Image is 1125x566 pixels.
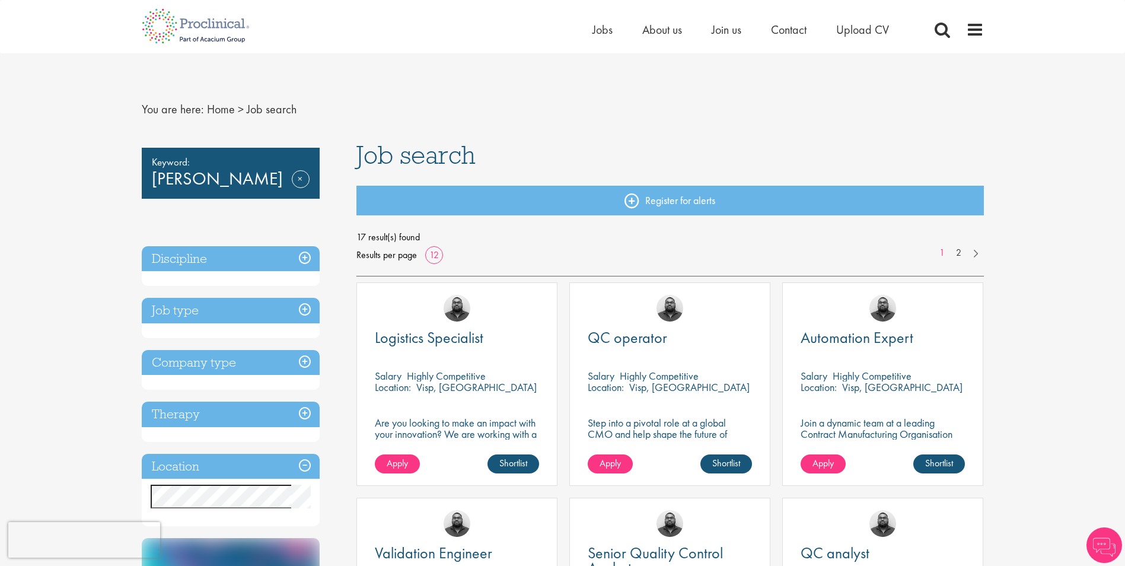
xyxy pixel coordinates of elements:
p: Highly Competitive [407,369,486,383]
h3: Therapy [142,402,320,427]
span: Apply [812,457,834,469]
span: Automation Expert [801,327,913,348]
span: Job search [247,101,297,117]
a: Contact [771,22,807,37]
a: Jobs [592,22,613,37]
div: [PERSON_NAME] [142,148,320,199]
p: Are you looking to make an impact with your innovation? We are working with a well-established ph... [375,417,539,473]
a: QC analyst [801,546,965,561]
span: Logistics Specialist [375,327,483,348]
span: Location: [375,380,411,394]
a: breadcrumb link [207,101,235,117]
a: Shortlist [487,454,539,473]
p: Visp, [GEOGRAPHIC_DATA] [629,380,750,394]
span: Salary [588,369,614,383]
img: Ashley Bennett [656,510,683,537]
a: Remove [292,170,310,205]
iframe: reCAPTCHA [8,522,160,558]
h3: Job type [142,298,320,323]
span: You are here: [142,101,204,117]
span: Validation Engineer [375,543,492,563]
a: Join us [712,22,741,37]
span: QC analyst [801,543,869,563]
span: Keyword: [152,154,310,170]
a: Shortlist [700,454,752,473]
a: Automation Expert [801,330,965,345]
a: About us [642,22,682,37]
a: 1 [933,246,951,260]
p: Visp, [GEOGRAPHIC_DATA] [842,380,963,394]
h3: Location [142,454,320,479]
p: Visp, [GEOGRAPHIC_DATA] [416,380,537,394]
img: Ashley Bennett [869,295,896,322]
span: Location: [801,380,837,394]
a: Validation Engineer [375,546,539,561]
a: Upload CV [836,22,889,37]
span: Salary [801,369,827,383]
span: Apply [600,457,621,469]
a: Shortlist [913,454,965,473]
span: 17 result(s) found [356,228,984,246]
img: Ashley Bennett [656,295,683,322]
h3: Discipline [142,246,320,272]
p: Highly Competitive [833,369,912,383]
img: Ashley Bennett [444,510,470,537]
span: Job search [356,139,476,171]
img: Chatbot [1086,527,1122,563]
p: Step into a pivotal role at a global CMO and help shape the future of healthcare manufacturing. [588,417,752,451]
img: Ashley Bennett [444,295,470,322]
h3: Company type [142,350,320,376]
a: 12 [425,249,443,261]
a: Apply [801,454,846,473]
a: Apply [588,454,633,473]
span: Results per page [356,246,417,264]
span: Salary [375,369,401,383]
span: Apply [387,457,408,469]
p: Highly Competitive [620,369,699,383]
span: QC operator [588,327,667,348]
a: QC operator [588,330,752,345]
a: Register for alerts [356,186,984,215]
p: Join a dynamic team at a leading Contract Manufacturing Organisation (CMO) and contribute to grou... [801,417,965,473]
a: 2 [950,246,967,260]
span: > [238,101,244,117]
img: Ashley Bennett [869,510,896,537]
span: Location: [588,380,624,394]
a: Logistics Specialist [375,330,539,345]
a: Apply [375,454,420,473]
